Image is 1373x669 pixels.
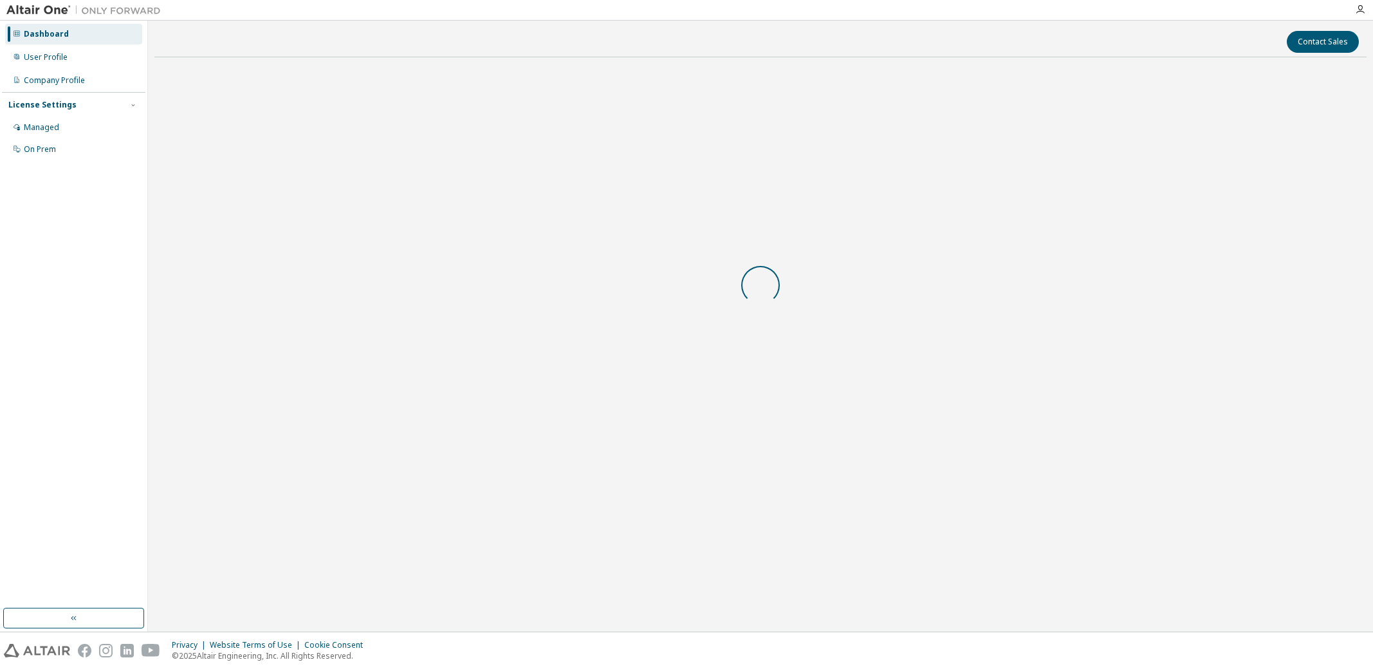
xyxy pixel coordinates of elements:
div: Website Terms of Use [210,640,304,650]
div: Dashboard [24,29,69,39]
img: Altair One [6,4,167,17]
img: altair_logo.svg [4,644,70,657]
img: facebook.svg [78,644,91,657]
button: Contact Sales [1287,31,1359,53]
div: Cookie Consent [304,640,371,650]
div: Managed [24,122,59,133]
div: Company Profile [24,75,85,86]
div: Privacy [172,640,210,650]
img: youtube.svg [142,644,160,657]
div: License Settings [8,100,77,110]
div: User Profile [24,52,68,62]
div: On Prem [24,144,56,155]
p: © 2025 Altair Engineering, Inc. All Rights Reserved. [172,650,371,661]
img: instagram.svg [99,644,113,657]
img: linkedin.svg [120,644,134,657]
